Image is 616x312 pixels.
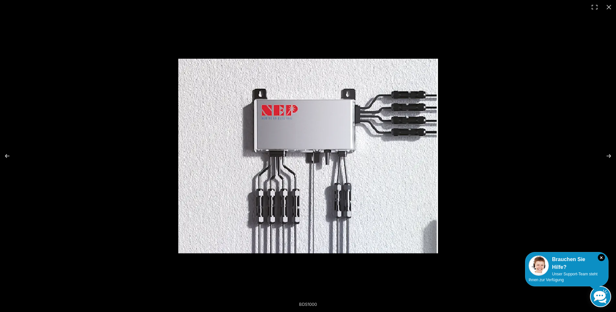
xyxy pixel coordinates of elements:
div: Brauchen Sie Hilfe? [529,256,605,271]
i: Schließen [598,254,605,261]
div: BDS1000 [240,298,376,311]
img: BDS1000.webp [178,59,438,253]
span: Unser Support-Team steht Ihnen zur Verfügung [529,272,597,282]
img: Customer service [529,256,549,276]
